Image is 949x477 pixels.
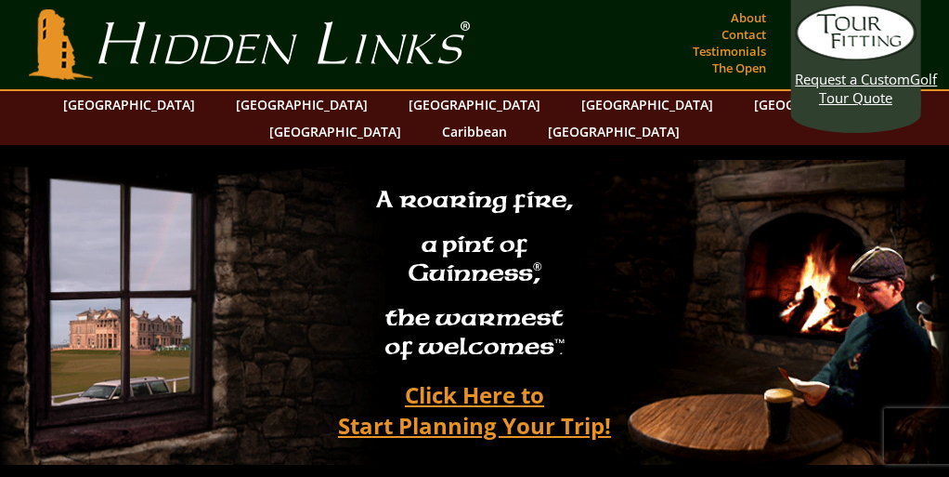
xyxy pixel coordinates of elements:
h2: A roaring fire, a pint of Guinness , the warmest of welcomes™. [364,178,585,373]
a: [GEOGRAPHIC_DATA] [539,118,689,145]
a: Request a CustomGolf Tour Quote [795,5,916,107]
a: [GEOGRAPHIC_DATA] [572,91,722,118]
a: The Open [708,55,771,81]
a: Testimonials [688,38,771,64]
a: [GEOGRAPHIC_DATA] [227,91,377,118]
a: About [726,5,771,31]
a: Click Here toStart Planning Your Trip! [319,373,630,447]
span: Request a Custom [795,70,910,88]
a: [GEOGRAPHIC_DATA] [745,91,895,118]
a: [GEOGRAPHIC_DATA] [260,118,410,145]
a: [GEOGRAPHIC_DATA] [399,91,550,118]
a: Contact [717,21,771,47]
a: [GEOGRAPHIC_DATA] [54,91,204,118]
a: Caribbean [433,118,516,145]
